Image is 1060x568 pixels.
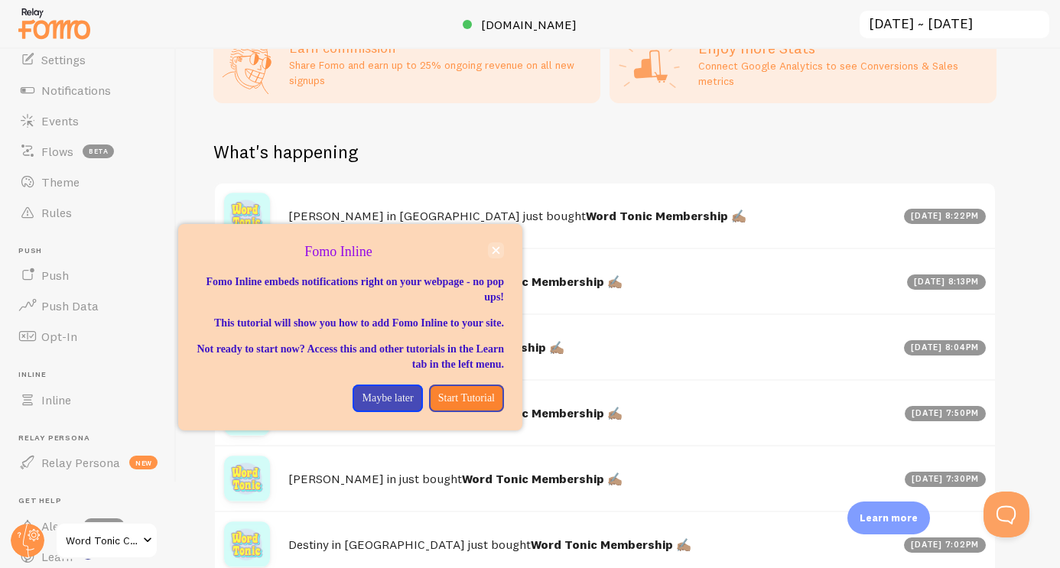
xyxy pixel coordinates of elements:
h2: What's happening [213,140,358,164]
strong: Word Tonic Membership ✍🏽 [462,405,623,420]
div: [DATE] 8:22pm [904,209,987,224]
div: [DATE] 7:30pm [905,472,987,487]
div: [DATE] 8:13pm [907,274,987,290]
a: Enjoy more Stats Connect Google Analytics to see Conversions & Sales metrics [610,24,997,103]
div: Fomo Inline [178,224,522,430]
div: Learn more [847,501,930,534]
a: Theme [9,167,167,197]
span: Inline [41,392,71,407]
h4: Jurgen in just bought [288,339,895,355]
p: This tutorial will show you how to add Fomo Inline to your site. [197,316,504,331]
div: [DATE] 7:50pm [905,406,987,421]
a: Opt-In [9,321,167,352]
img: fomo-relay-logo-orange.svg [16,4,93,43]
a: Flows beta [9,136,167,167]
p: Not ready to start now? Access this and other tutorials in the Learn tab in the left menu. [197,342,504,372]
span: Opt-In [41,329,77,344]
a: Relay Persona new [9,447,167,478]
span: Push [41,268,69,283]
button: Start Tutorial [429,385,504,412]
p: Start Tutorial [438,391,495,406]
a: Notifications [9,75,167,105]
span: Relay Persona [41,455,120,470]
h4: [PERSON_NAME] in [GEOGRAPHIC_DATA] just bought [288,208,895,224]
span: Rules [41,205,72,220]
a: Push [9,260,167,290]
span: Flows [41,144,73,159]
iframe: Help Scout Beacon - Open [984,492,1029,537]
p: Learn more [860,511,918,525]
button: close, [488,242,504,258]
span: Get Help [18,496,167,506]
span: Push [18,246,167,256]
span: new [129,456,158,469]
span: Learn [41,549,73,564]
a: Rules [9,197,167,228]
div: [DATE] 7:02pm [904,537,987,553]
strong: Word Tonic Membership ✍🏽 [462,274,623,289]
span: Events [41,113,79,128]
p: Fomo Inline embeds notifications right on your webpage - no pop ups! [197,274,504,305]
strong: Word Tonic Membership ✍🏽 [462,471,623,486]
strong: Word Tonic Membership ✍🏽 [531,537,691,552]
p: Share Fomo and earn up to 25% ongoing revenue on all new signups [289,57,591,88]
a: Word Tonic Community [55,522,158,559]
span: Settings [41,52,86,67]
img: Google Analytics [619,33,680,94]
h4: [PERSON_NAME] in just bought [288,274,898,290]
a: Alerts 1 new [9,511,167,541]
span: Word Tonic Community [66,531,138,550]
button: Maybe later [353,385,422,412]
span: Notifications [41,83,111,98]
h4: Destiny in [GEOGRAPHIC_DATA] just bought [288,537,895,553]
p: Connect Google Analytics to see Conversions & Sales metrics [698,58,987,89]
span: Alerts [41,518,74,534]
a: Inline [9,385,167,415]
h4: [PERSON_NAME] in just bought [288,405,896,421]
a: Settings [9,44,167,75]
span: Push Data [41,298,99,313]
a: Push Data [9,290,167,321]
p: Fomo Inline [197,242,504,262]
strong: Word Tonic Membership ✍🏽 [586,208,746,223]
span: Theme [41,174,80,190]
span: 1 new [83,518,125,534]
div: [DATE] 8:04pm [904,340,987,355]
p: Maybe later [362,391,413,406]
span: Inline [18,370,167,380]
a: Events [9,105,167,136]
span: Relay Persona [18,433,167,443]
h4: [PERSON_NAME] in just bought [288,471,896,487]
span: beta [83,144,114,158]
